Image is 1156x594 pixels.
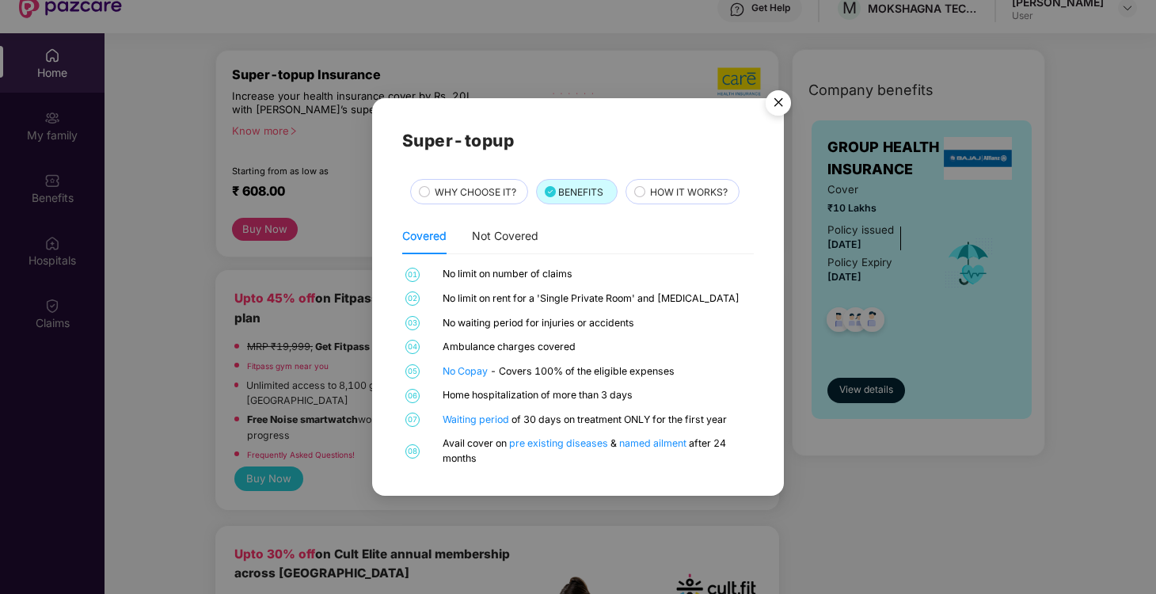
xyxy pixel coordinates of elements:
span: 05 [405,364,420,379]
span: WHY CHOOSE IT? [435,185,516,200]
span: 01 [405,268,420,282]
div: No waiting period for injuries or accidents [443,316,751,331]
div: No limit on rent for a 'Single Private Room' and [MEDICAL_DATA] [443,291,751,307]
a: pre existing diseases [509,437,610,449]
button: Close [756,83,799,126]
span: 03 [405,316,420,330]
span: HOW IT WORKS? [650,185,728,200]
div: - Covers 100% of the eligible expenses [443,364,751,379]
span: 06 [405,389,420,403]
div: No limit on number of claims [443,267,751,282]
a: named ailment [619,437,689,449]
span: BENEFITS [558,185,603,200]
img: svg+xml;base64,PHN2ZyB4bWxucz0iaHR0cDovL3d3dy53My5vcmcvMjAwMC9zdmciIHdpZHRoPSI1NiIgaGVpZ2h0PSI1Ni... [756,83,800,128]
div: of 30 days on treatment ONLY for the first year [443,413,751,428]
div: Home hospitalization of more than 3 days [443,388,751,403]
a: No Copay [443,365,490,377]
div: Avail cover on & after 24 months [443,436,751,466]
h2: Super-topup [402,128,754,154]
span: 04 [405,340,420,354]
a: Waiting period [443,413,511,425]
span: 07 [405,413,420,427]
span: 08 [405,444,420,459]
span: 02 [405,291,420,306]
div: Ambulance charges covered [443,340,751,355]
div: Not Covered [472,227,538,245]
div: Covered [402,227,447,245]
